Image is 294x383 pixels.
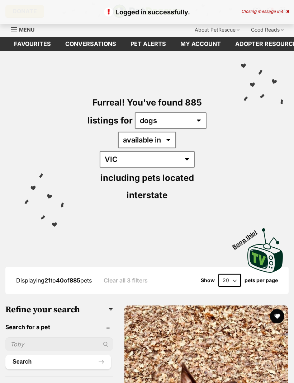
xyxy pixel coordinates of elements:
[231,224,264,250] span: Boop this!
[201,277,215,283] span: Show
[5,305,113,315] h3: Refine your search
[11,23,39,36] a: Menu
[245,277,278,283] label: pets per page
[247,222,283,274] a: Boop this!
[44,277,51,284] strong: 21
[87,97,202,126] span: Furreal! You've found 885 listings for
[123,37,173,51] a: Pet alerts
[104,277,148,284] a: Clear all 3 filters
[280,9,283,14] span: 4
[7,7,287,17] p: Logged in successfully.
[19,27,34,33] span: Menu
[246,23,289,37] div: Good Reads
[247,228,283,273] img: PetRescue TV logo
[56,277,64,284] strong: 40
[5,355,111,369] button: Search
[58,37,123,51] a: conversations
[7,37,58,51] a: Favourites
[5,337,113,351] input: Toby
[190,23,245,37] div: About PetRescue
[173,37,228,51] a: My account
[100,173,194,200] span: including pets located interstate
[270,309,284,323] button: favourite
[241,9,289,14] div: Closing message in
[70,277,80,284] strong: 885
[5,324,113,330] header: Search for a pet
[16,277,92,284] span: Displaying to of pets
